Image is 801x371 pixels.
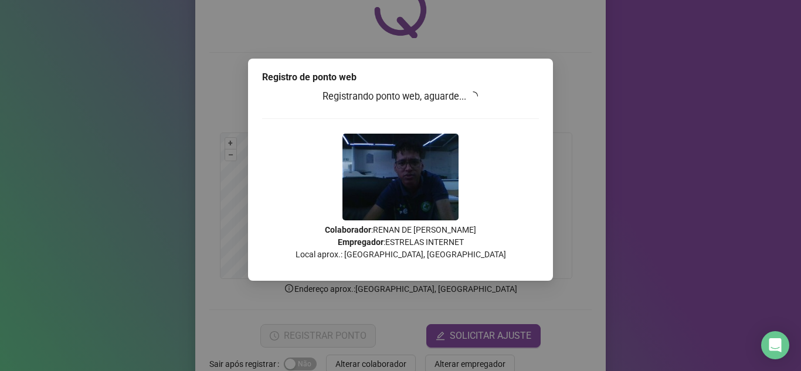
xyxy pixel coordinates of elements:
[342,134,459,220] img: 9k=
[469,91,478,101] span: loading
[325,225,371,234] strong: Colaborador
[761,331,789,359] div: Open Intercom Messenger
[262,89,539,104] h3: Registrando ponto web, aguarde...
[338,237,383,247] strong: Empregador
[262,70,539,84] div: Registro de ponto web
[262,224,539,261] p: : RENAN DE [PERSON_NAME] : ESTRELAS INTERNET Local aprox.: [GEOGRAPHIC_DATA], [GEOGRAPHIC_DATA]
